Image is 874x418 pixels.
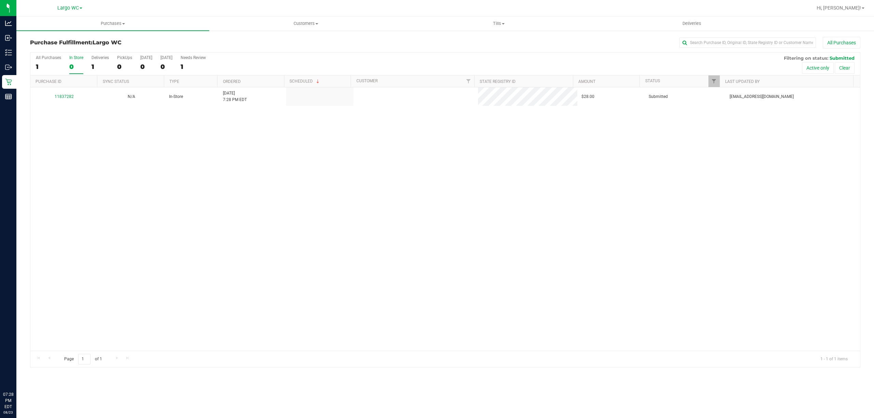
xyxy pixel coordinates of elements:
p: 08/23 [3,410,13,415]
div: 0 [160,63,172,71]
span: Tills [403,20,595,27]
a: Amount [578,79,595,84]
a: Last Updated By [725,79,760,84]
div: All Purchases [36,55,61,60]
div: 1 [91,63,109,71]
inline-svg: Retail [5,78,12,85]
span: In-Store [169,93,183,100]
span: Largo WC [57,5,79,11]
input: Search Purchase ID, Original ID, State Registry ID or Customer Name... [679,38,816,48]
span: [EMAIL_ADDRESS][DOMAIN_NAME] [730,93,794,100]
a: Status [645,78,660,83]
span: Submitted [649,93,668,100]
a: Scheduled [290,79,321,84]
input: 1 [78,354,90,364]
a: Purchase ID [36,79,61,84]
span: Hi, [PERSON_NAME]! [817,5,861,11]
button: Active only [802,62,834,74]
inline-svg: Reports [5,93,12,100]
div: In Store [69,55,83,60]
a: Filter [708,75,720,87]
a: Customer [356,78,378,83]
a: 11837282 [55,94,74,99]
button: All Purchases [823,37,860,48]
inline-svg: Inbound [5,34,12,41]
a: Ordered [223,79,241,84]
a: Type [169,79,179,84]
span: Submitted [830,55,855,61]
h3: Purchase Fulfillment: [30,40,307,46]
button: Clear [835,62,855,74]
inline-svg: Analytics [5,20,12,27]
span: Deliveries [673,20,710,27]
div: 0 [140,63,152,71]
div: Needs Review [181,55,206,60]
span: Purchases [16,20,209,27]
span: $28.00 [581,93,594,100]
iframe: Resource center [7,363,27,384]
a: Sync Status [103,79,129,84]
div: PickUps [117,55,132,60]
div: Deliveries [91,55,109,60]
span: Filtering on status: [784,55,828,61]
div: [DATE] [160,55,172,60]
inline-svg: Inventory [5,49,12,56]
span: Customers [210,20,402,27]
span: [DATE] 7:28 PM EDT [223,90,247,103]
span: Not Applicable [128,94,135,99]
span: Page of 1 [58,354,108,364]
div: 1 [36,63,61,71]
a: Filter [463,75,474,87]
div: 0 [69,63,83,71]
div: 1 [181,63,206,71]
p: 07:28 PM EDT [3,391,13,410]
span: Largo WC [93,39,122,46]
div: 0 [117,63,132,71]
a: State Registry ID [480,79,516,84]
span: 1 - 1 of 1 items [815,354,853,364]
inline-svg: Outbound [5,64,12,71]
div: [DATE] [140,55,152,60]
